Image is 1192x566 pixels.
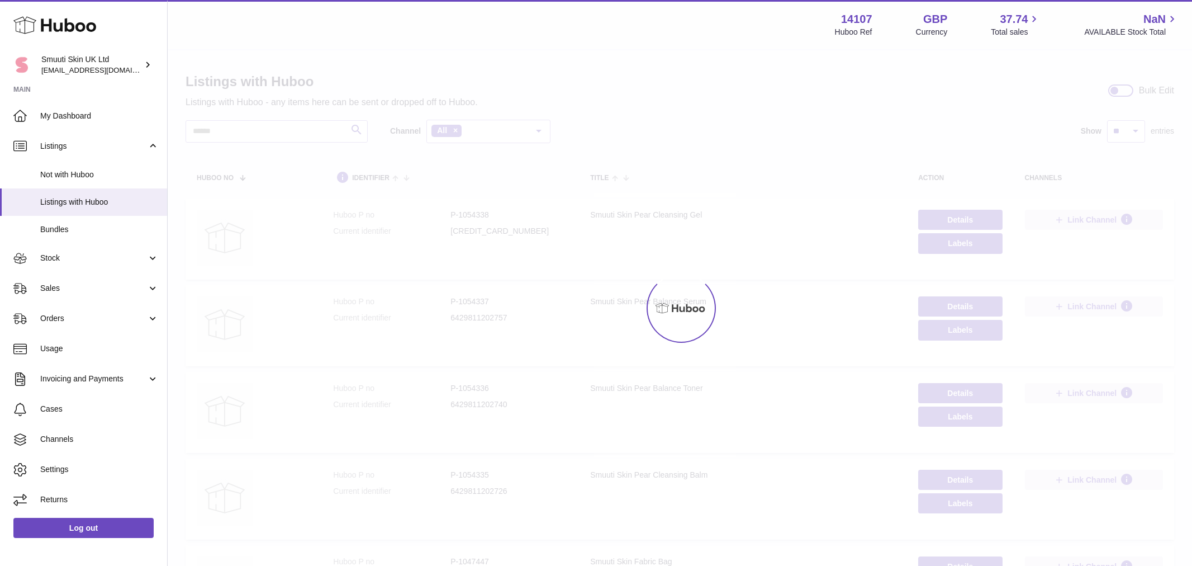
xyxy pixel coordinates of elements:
div: Currency [916,27,948,37]
span: Settings [40,464,159,475]
a: 37.74 Total sales [991,12,1041,37]
span: Usage [40,343,159,354]
strong: 14107 [841,12,872,27]
span: Listings with Huboo [40,197,159,207]
div: Huboo Ref [835,27,872,37]
span: My Dashboard [40,111,159,121]
span: Sales [40,283,147,294]
span: Bundles [40,224,159,235]
span: Orders [40,313,147,324]
span: Invoicing and Payments [40,374,147,384]
span: Returns [40,494,159,505]
a: NaN AVAILABLE Stock Total [1084,12,1179,37]
strong: GBP [923,12,947,27]
div: Smuuti Skin UK Ltd [41,54,142,76]
span: Cases [40,404,159,414]
span: AVAILABLE Stock Total [1084,27,1179,37]
img: internalAdmin-14107@internal.huboo.com [13,56,30,73]
span: Channels [40,434,159,445]
span: Total sales [991,27,1041,37]
span: Listings [40,141,147,152]
span: NaN [1143,12,1166,27]
span: Stock [40,253,147,263]
span: [EMAIL_ADDRESS][DOMAIN_NAME] [41,65,164,74]
span: 37.74 [1000,12,1028,27]
span: Not with Huboo [40,169,159,180]
a: Log out [13,518,154,538]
